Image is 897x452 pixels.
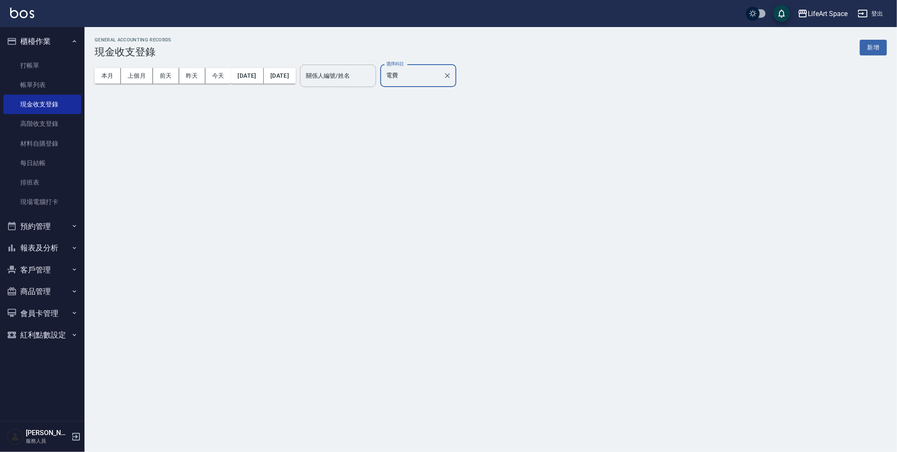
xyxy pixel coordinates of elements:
[3,134,81,153] a: 材料自購登錄
[3,192,81,212] a: 現場電腦打卡
[264,68,296,84] button: [DATE]
[3,259,81,281] button: 客戶管理
[205,68,231,84] button: 今天
[95,68,121,84] button: 本月
[808,8,848,19] div: LifeArt Space
[95,46,172,58] h3: 現金收支登錄
[26,437,69,445] p: 服務人員
[95,37,172,43] h2: GENERAL ACCOUNTING RECORDS
[3,324,81,346] button: 紅利點數設定
[860,43,887,51] a: 新增
[3,237,81,259] button: 報表及分析
[3,280,81,302] button: 商品管理
[3,75,81,95] a: 帳單列表
[3,215,81,237] button: 預約管理
[3,56,81,75] a: 打帳單
[3,302,81,324] button: 會員卡管理
[153,68,179,84] button: 前天
[3,173,81,192] a: 排班表
[10,8,34,18] img: Logo
[854,6,887,22] button: 登出
[3,95,81,114] a: 現金收支登錄
[7,428,24,445] img: Person
[773,5,790,22] button: save
[3,114,81,133] a: 高階收支登錄
[231,68,263,84] button: [DATE]
[794,5,851,22] button: LifeArt Space
[179,68,205,84] button: 昨天
[121,68,153,84] button: 上個月
[3,30,81,52] button: 櫃檯作業
[386,61,404,67] label: 選擇科目
[26,429,69,437] h5: [PERSON_NAME]
[442,70,453,82] button: Clear
[860,40,887,55] button: 新增
[3,153,81,173] a: 每日結帳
